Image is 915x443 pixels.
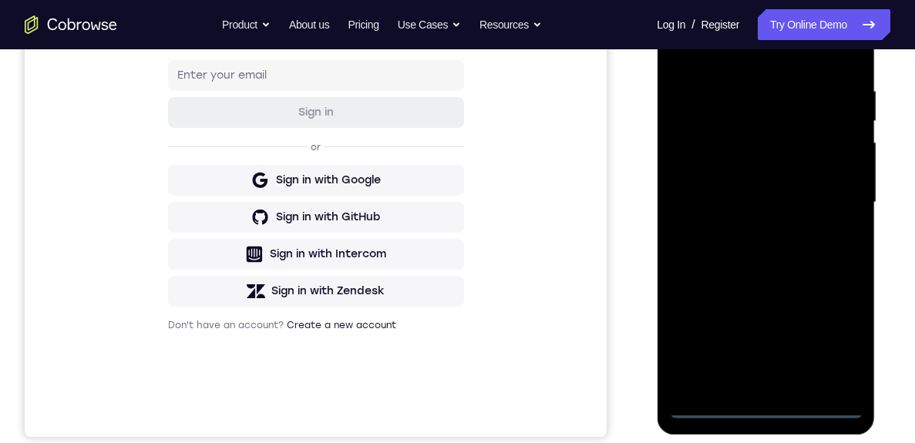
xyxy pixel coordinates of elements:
[143,318,439,349] button: Sign in with Intercom
[348,9,378,40] a: Pricing
[143,398,439,411] p: Don't have an account?
[153,147,430,163] input: Enter your email
[479,9,542,40] button: Resources
[247,363,360,378] div: Sign in with Zendesk
[251,289,355,304] div: Sign in with GitHub
[143,106,439,127] h1: Sign in to your account
[262,399,372,410] a: Create a new account
[143,355,439,386] button: Sign in with Zendesk
[222,9,271,40] button: Product
[289,9,329,40] a: About us
[701,9,739,40] a: Register
[657,9,685,40] a: Log In
[143,176,439,207] button: Sign in
[143,244,439,275] button: Sign in with Google
[758,9,890,40] a: Try Online Demo
[143,281,439,312] button: Sign in with GitHub
[251,252,356,267] div: Sign in with Google
[25,15,117,34] a: Go to the home page
[398,9,461,40] button: Use Cases
[245,326,362,341] div: Sign in with Intercom
[691,15,695,34] span: /
[283,220,299,233] p: or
